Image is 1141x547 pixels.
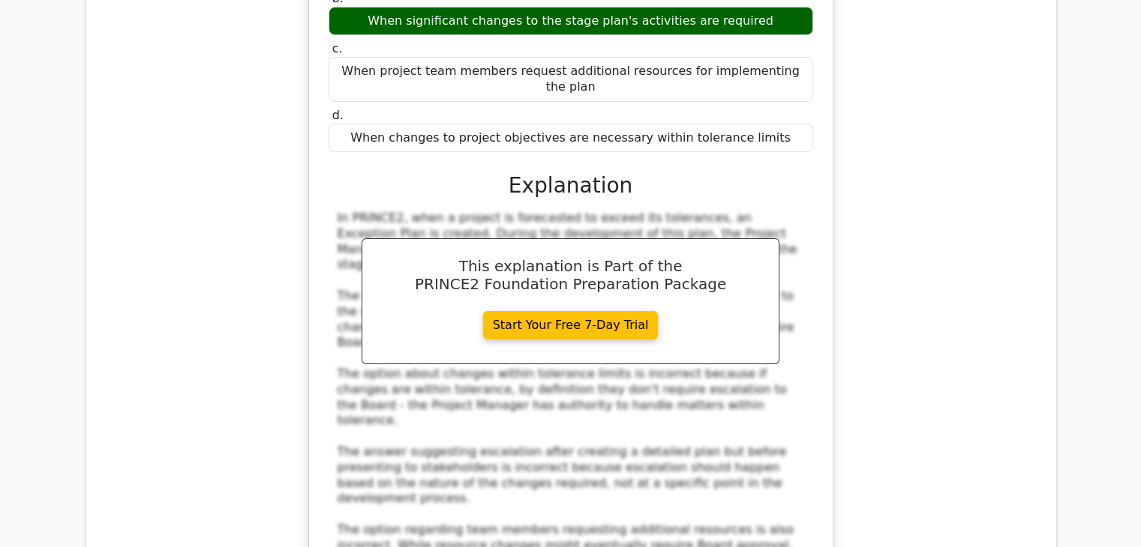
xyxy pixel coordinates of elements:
div: When project team members request additional resources for implementing the plan [329,57,813,102]
h3: Explanation [338,173,804,199]
a: Start Your Free 7-Day Trial [483,311,659,339]
span: d. [332,108,344,122]
div: When changes to project objectives are necessary within tolerance limits [329,124,813,153]
div: When significant changes to the stage plan's activities are required [329,7,813,36]
span: c. [332,41,343,55]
